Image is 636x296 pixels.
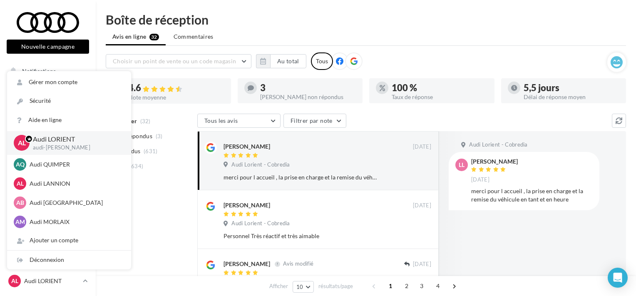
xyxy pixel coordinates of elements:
[106,13,626,26] div: Boîte de réception
[16,160,25,169] span: AQ
[293,281,314,293] button: 10
[283,261,313,267] span: Avis modifié
[5,62,87,80] button: Notifications
[283,114,346,128] button: Filtrer par note
[156,133,163,139] span: (3)
[269,282,288,290] span: Afficher
[471,176,489,184] span: [DATE]
[413,261,431,268] span: [DATE]
[224,142,270,151] div: [PERSON_NAME]
[17,179,24,188] span: AL
[400,279,413,293] span: 2
[431,279,445,293] span: 4
[5,167,91,184] a: Médiathèque
[16,199,24,207] span: AB
[231,220,290,227] span: Audi Lorient - Cobredia
[30,199,121,207] p: Audi [GEOGRAPHIC_DATA]
[7,251,131,269] div: Déconnexion
[5,104,91,122] a: Boîte de réception32
[5,125,91,143] a: Visibilité en ligne
[113,57,236,65] span: Choisir un point de vente ou un code magasin
[413,202,431,209] span: [DATE]
[415,279,428,293] span: 3
[471,187,593,204] div: merci pour l accueil , la prise en charge et la remise du véhicule en tant et en heure
[30,179,121,188] p: Audi LANNION
[5,83,91,101] a: Opérations
[204,117,238,124] span: Tous les avis
[260,94,356,100] div: [PERSON_NAME] non répondus
[144,148,158,154] span: (631)
[260,83,356,92] div: 3
[11,277,18,285] span: AL
[224,201,270,209] div: [PERSON_NAME]
[5,146,91,164] a: Campagnes
[311,52,333,70] div: Tous
[30,218,121,226] p: Audi MORLAIX
[524,83,620,92] div: 5,5 jours
[471,159,518,164] div: [PERSON_NAME]
[384,279,397,293] span: 1
[524,94,620,100] div: Délai de réponse moyen
[5,187,91,212] a: PLV et print personnalisable
[174,32,214,41] span: Commentaires
[24,277,79,285] p: Audi LORIENT
[296,284,303,290] span: 10
[459,161,465,169] span: LL
[7,40,89,54] button: Nouvelle campagne
[7,273,89,289] a: AL Audi LORIENT
[7,92,131,110] a: Sécurité
[7,73,131,92] a: Gérer mon compte
[129,163,144,169] span: (634)
[18,138,26,148] span: AL
[128,83,224,93] div: 4.6
[224,232,377,240] div: Personnel Très réactif et très aimable
[392,83,488,92] div: 100 %
[128,95,224,100] div: Note moyenne
[7,231,131,250] div: Ajouter un compte
[270,54,306,68] button: Au total
[256,54,306,68] button: Au total
[318,282,353,290] span: résultats/page
[392,94,488,100] div: Taux de réponse
[30,160,121,169] p: Audi QUIMPER
[224,173,377,182] div: merci pour l accueil , la prise en charge et la remise du véhicule en tant et en heure
[608,268,628,288] div: Open Intercom Messenger
[114,132,152,140] span: Non répondus
[15,218,25,226] span: AM
[413,143,431,151] span: [DATE]
[106,54,251,68] button: Choisir un point de vente ou un code magasin
[224,260,270,268] div: [PERSON_NAME]
[33,144,118,152] p: audi-[PERSON_NAME]
[22,67,56,75] span: Notifications
[469,141,527,149] span: Audi Lorient - Cobredia
[33,134,118,144] p: Audi LORIENT
[197,114,281,128] button: Tous les avis
[231,161,290,169] span: Audi Lorient - Cobredia
[7,111,131,129] a: Aide en ligne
